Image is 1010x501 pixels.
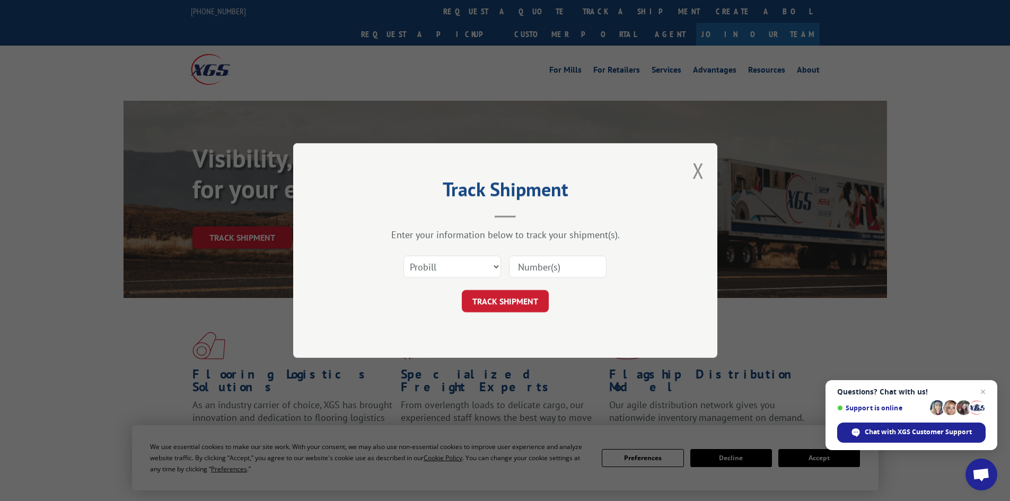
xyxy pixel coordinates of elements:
[837,388,986,396] span: Questions? Chat with us!
[865,427,972,437] span: Chat with XGS Customer Support
[346,182,664,202] h2: Track Shipment
[965,459,997,490] div: Open chat
[346,228,664,241] div: Enter your information below to track your shipment(s).
[837,404,926,412] span: Support is online
[977,385,989,398] span: Close chat
[509,256,607,278] input: Number(s)
[692,156,704,184] button: Close modal
[462,290,549,312] button: TRACK SHIPMENT
[837,423,986,443] div: Chat with XGS Customer Support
